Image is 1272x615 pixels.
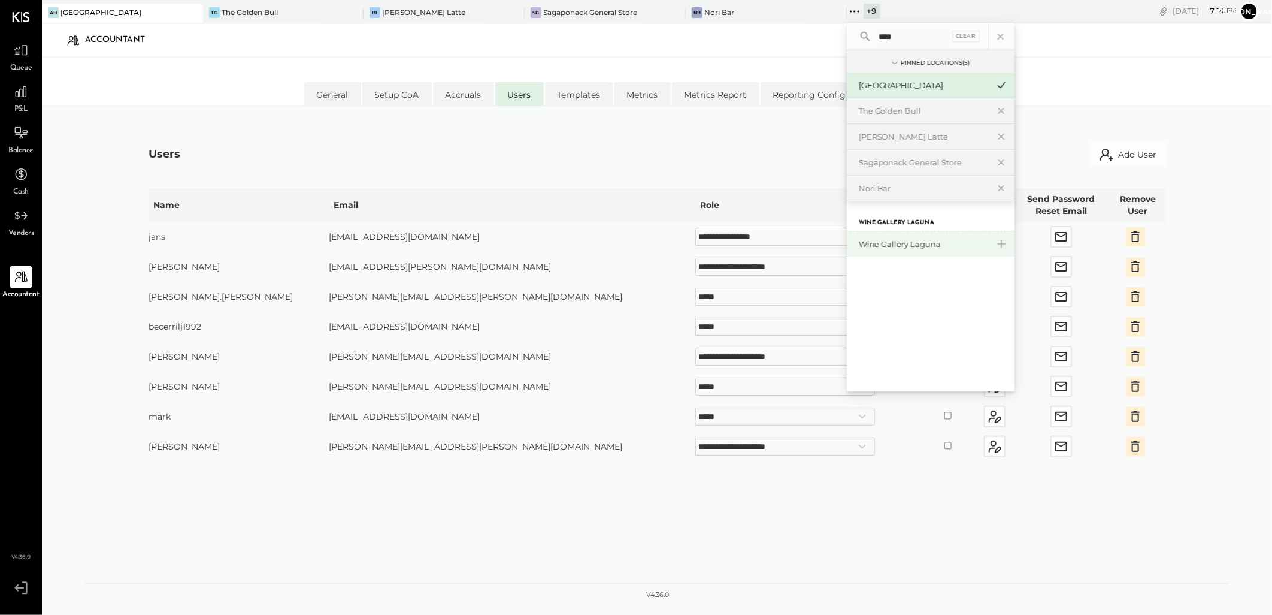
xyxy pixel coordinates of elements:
[859,219,935,227] label: Wine Gallery Laguna
[901,59,970,67] div: Pinned Locations ( 5 )
[545,82,613,106] li: Templates
[329,188,695,222] th: Email
[695,188,920,222] th: Role
[14,104,28,115] span: P&L
[149,188,329,222] th: Name
[859,80,988,91] div: [GEOGRAPHIC_DATA]
[704,7,734,17] div: Nori Bar
[672,82,759,106] li: Metrics Report
[329,222,695,252] td: [EMAIL_ADDRESS][DOMAIN_NAME]
[382,7,465,17] div: [PERSON_NAME] Latte
[1240,2,1259,21] button: [PERSON_NAME]
[1,163,41,198] a: Cash
[329,342,695,372] td: [PERSON_NAME][EMAIL_ADDRESS][DOMAIN_NAME]
[149,252,329,282] td: [PERSON_NAME]
[1013,188,1110,222] th: Send Password Reset Email
[329,252,695,282] td: [EMAIL_ADDRESS][PERSON_NAME][DOMAIN_NAME]
[1110,188,1167,222] th: Remove User
[48,7,59,18] div: AH
[692,7,702,18] div: NB
[362,82,432,106] li: Setup CoA
[149,402,329,432] td: mark
[1,204,41,239] a: Vendors
[149,222,329,252] td: jans
[149,147,180,162] div: Users
[149,342,329,372] td: [PERSON_NAME]
[1,39,41,74] a: Queue
[859,105,988,117] div: The Golden Bull
[85,31,157,50] div: Accountant
[329,372,695,402] td: [PERSON_NAME][EMAIL_ADDRESS][DOMAIN_NAME]
[329,402,695,432] td: [EMAIL_ADDRESS][DOMAIN_NAME]
[370,7,380,18] div: BL
[209,7,220,18] div: TG
[859,157,988,168] div: Sagaponack General Store
[1173,5,1237,17] div: [DATE]
[761,82,859,106] li: Reporting Config
[329,312,695,342] td: [EMAIL_ADDRESS][DOMAIN_NAME]
[149,432,329,462] td: [PERSON_NAME]
[13,187,29,198] span: Cash
[614,82,671,106] li: Metrics
[222,7,278,17] div: The Golden Bull
[859,183,988,194] div: Nori Bar
[952,31,980,42] div: Clear
[60,7,141,17] div: [GEOGRAPHIC_DATA]
[859,131,988,143] div: [PERSON_NAME] Latte
[149,312,329,342] td: becerrilj1992
[10,63,32,74] span: Queue
[1158,5,1170,17] div: copy link
[1090,143,1167,167] button: Add User
[495,82,544,106] li: Users
[329,282,695,312] td: [PERSON_NAME][EMAIL_ADDRESS][PERSON_NAME][DOMAIN_NAME]
[433,82,494,106] li: Accruals
[329,432,695,462] td: [PERSON_NAME][EMAIL_ADDRESS][PERSON_NAME][DOMAIN_NAME]
[1,266,41,300] a: Accountant
[149,282,329,312] td: [PERSON_NAME].[PERSON_NAME]
[304,82,361,106] li: General
[1,80,41,115] a: P&L
[8,146,34,156] span: Balance
[149,372,329,402] td: [PERSON_NAME]
[531,7,541,18] div: SG
[859,239,988,250] div: Wine Gallery Laguna
[543,7,637,17] div: Sagaponack General Store
[646,590,669,600] div: v 4.36.0
[1,122,41,156] a: Balance
[864,4,880,19] div: + 9
[3,290,40,300] span: Accountant
[8,228,34,239] span: Vendors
